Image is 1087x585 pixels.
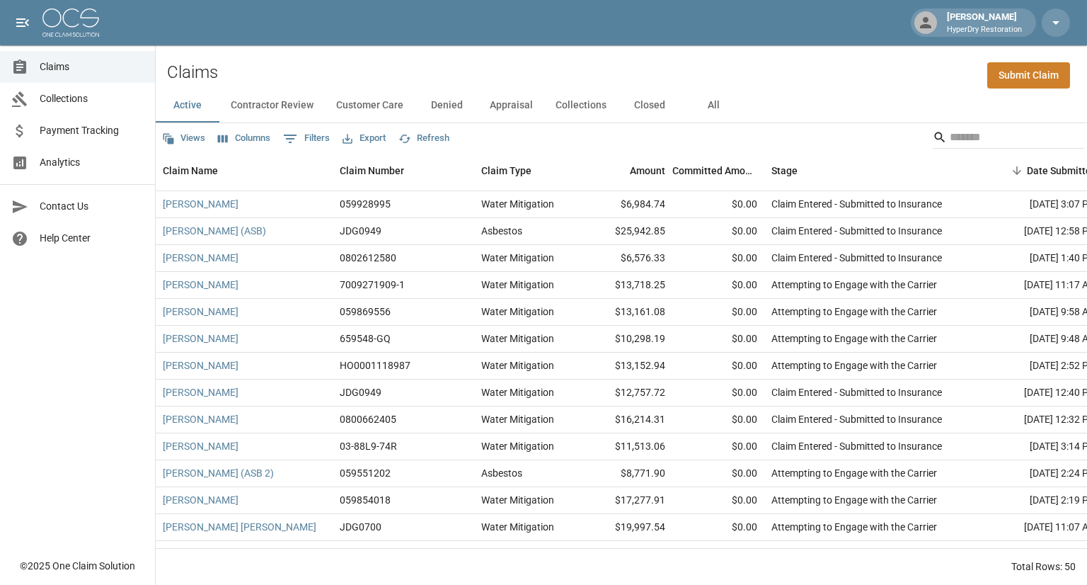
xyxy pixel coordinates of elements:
[580,487,672,514] div: $17,277.91
[325,89,415,123] button: Customer Care
[8,8,37,37] button: open drawer
[42,8,99,37] img: ocs-logo-white-transparent.png
[156,89,219,123] button: Active
[580,380,672,407] div: $12,757.72
[163,385,238,399] a: [PERSON_NAME]
[474,151,580,191] div: Claim Type
[40,231,144,246] span: Help Center
[771,493,937,507] div: Attempting to Engage with the Carrier
[672,460,764,487] div: $0.00
[947,24,1022,36] p: HyperDry Restoration
[280,127,333,150] button: Show filters
[340,224,381,238] div: JDG0949
[764,151,977,191] div: Stage
[163,331,238,346] a: [PERSON_NAME]
[481,278,554,292] div: Water Mitigation
[219,89,325,123] button: Contractor Review
[167,62,218,83] h2: Claims
[771,151,798,191] div: Stage
[580,245,672,272] div: $6,576.33
[156,89,1087,123] div: dynamic tabs
[163,358,238,373] a: [PERSON_NAME]
[214,127,274,149] button: Select columns
[672,326,764,353] div: $0.00
[340,520,381,534] div: JDG0700
[580,326,672,353] div: $10,298.19
[1007,161,1027,181] button: Sort
[40,199,144,214] span: Contact Us
[481,224,522,238] div: Asbestos
[156,151,333,191] div: Claim Name
[20,559,135,573] div: © 2025 One Claim Solution
[672,151,757,191] div: Committed Amount
[771,466,937,480] div: Attempting to Engage with the Carrier
[771,547,937,561] div: Attempting to Engage with the Carrier
[481,520,554,534] div: Water Mitigation
[580,460,672,487] div: $8,771.90
[340,547,391,561] div: 059858074
[40,59,144,74] span: Claims
[481,547,554,561] div: Water Mitigation
[340,385,381,399] div: JDG0949
[630,151,665,191] div: Amount
[580,353,672,380] div: $13,152.94
[481,331,554,346] div: Water Mitigation
[771,331,937,346] div: Attempting to Engage with the Carrier
[580,541,672,568] div: $9,391.21
[481,466,522,480] div: Asbestos
[415,89,478,123] button: Denied
[771,224,942,238] div: Claim Entered - Submitted to Insurance
[40,91,144,106] span: Collections
[771,520,937,534] div: Attempting to Engage with the Carrier
[159,127,209,149] button: Views
[672,191,764,218] div: $0.00
[672,407,764,433] div: $0.00
[340,331,391,346] div: 659548-GQ
[481,439,554,453] div: Water Mitigation
[163,224,266,238] a: [PERSON_NAME] (ASB)
[163,412,238,426] a: [PERSON_NAME]
[163,151,218,191] div: Claim Name
[771,251,942,265] div: Claim Entered - Submitted to Insurance
[544,89,618,123] button: Collections
[481,412,554,426] div: Water Mitigation
[395,127,453,149] button: Refresh
[333,151,474,191] div: Claim Number
[933,126,1084,152] div: Search
[580,407,672,433] div: $16,214.31
[163,278,238,292] a: [PERSON_NAME]
[672,541,764,568] div: $0.00
[163,493,238,507] a: [PERSON_NAME]
[618,89,681,123] button: Closed
[771,305,937,319] div: Attempting to Engage with the Carrier
[672,151,764,191] div: Committed Amount
[580,218,672,245] div: $25,942.85
[339,127,389,149] button: Export
[481,151,531,191] div: Claim Type
[672,245,764,272] div: $0.00
[340,278,405,292] div: 7009271909-1
[987,62,1070,89] a: Submit Claim
[672,514,764,541] div: $0.00
[478,89,544,123] button: Appraisal
[40,123,144,138] span: Payment Tracking
[163,439,238,453] a: [PERSON_NAME]
[771,358,937,373] div: Attempting to Engage with the Carrier
[672,299,764,326] div: $0.00
[163,251,238,265] a: [PERSON_NAME]
[340,197,391,211] div: 059928995
[580,191,672,218] div: $6,984.74
[340,251,396,265] div: 0802612580
[340,493,391,507] div: 059854018
[481,493,554,507] div: Water Mitigation
[672,272,764,299] div: $0.00
[1011,560,1076,574] div: Total Rows: 50
[163,197,238,211] a: [PERSON_NAME]
[672,380,764,407] div: $0.00
[340,358,410,373] div: HO0001118987
[580,299,672,326] div: $13,161.08
[941,10,1028,35] div: [PERSON_NAME]
[40,155,144,170] span: Analytics
[163,520,316,534] a: [PERSON_NAME] [PERSON_NAME]
[163,547,238,561] a: [PERSON_NAME]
